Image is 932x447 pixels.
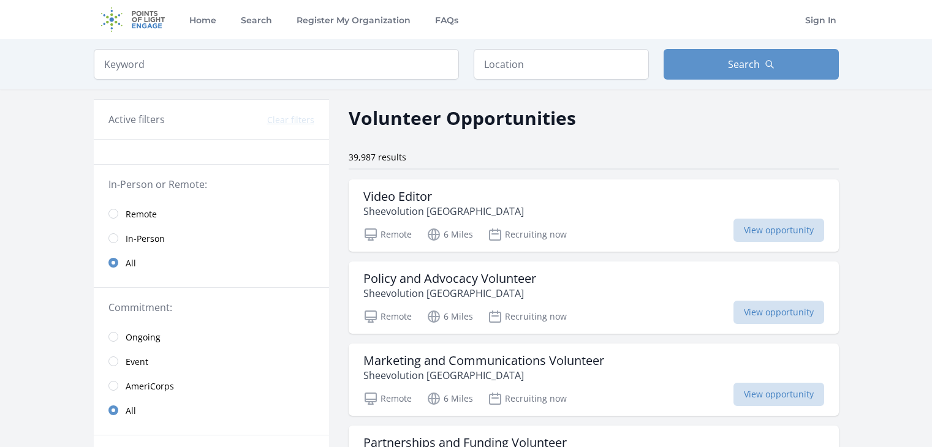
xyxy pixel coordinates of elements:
a: Event [94,349,329,374]
span: View opportunity [733,383,824,406]
a: Marketing and Communications Volunteer Sheevolution [GEOGRAPHIC_DATA] Remote 6 Miles Recruiting n... [349,344,839,416]
p: Remote [363,391,412,406]
p: Recruiting now [488,391,567,406]
span: AmeriCorps [126,380,174,393]
legend: Commitment: [108,300,314,315]
a: All [94,398,329,423]
span: Remote [126,208,157,220]
span: 39,987 results [349,151,406,163]
a: Video Editor Sheevolution [GEOGRAPHIC_DATA] Remote 6 Miles Recruiting now View opportunity [349,179,839,252]
p: 6 Miles [426,227,473,242]
p: 6 Miles [426,309,473,324]
input: Keyword [94,49,459,80]
a: AmeriCorps [94,374,329,398]
h3: Active filters [108,112,165,127]
span: Search [728,57,760,72]
a: Remote [94,201,329,226]
span: Event [126,356,148,368]
h2: Volunteer Opportunities [349,104,576,132]
span: Ongoing [126,331,161,344]
h3: Marketing and Communications Volunteer [363,353,604,368]
p: Sheevolution [GEOGRAPHIC_DATA] [363,368,604,383]
a: Ongoing [94,325,329,349]
span: All [126,257,136,269]
span: View opportunity [733,219,824,242]
button: Search [664,49,839,80]
span: View opportunity [733,301,824,324]
h3: Video Editor [363,189,524,204]
button: Clear filters [267,114,314,126]
input: Location [474,49,649,80]
p: Remote [363,227,412,242]
a: Policy and Advocacy Volunteer Sheevolution [GEOGRAPHIC_DATA] Remote 6 Miles Recruiting now View o... [349,261,839,334]
p: Remote [363,309,412,324]
legend: In-Person or Remote: [108,177,314,192]
a: All [94,250,329,275]
span: In-Person [126,233,165,245]
p: Sheevolution [GEOGRAPHIC_DATA] [363,204,524,219]
a: In-Person [94,226,329,250]
p: Recruiting now [488,227,567,242]
span: All [126,405,136,417]
p: Recruiting now [488,309,567,324]
p: 6 Miles [426,391,473,406]
h3: Policy and Advocacy Volunteer [363,271,536,286]
p: Sheevolution [GEOGRAPHIC_DATA] [363,286,536,301]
